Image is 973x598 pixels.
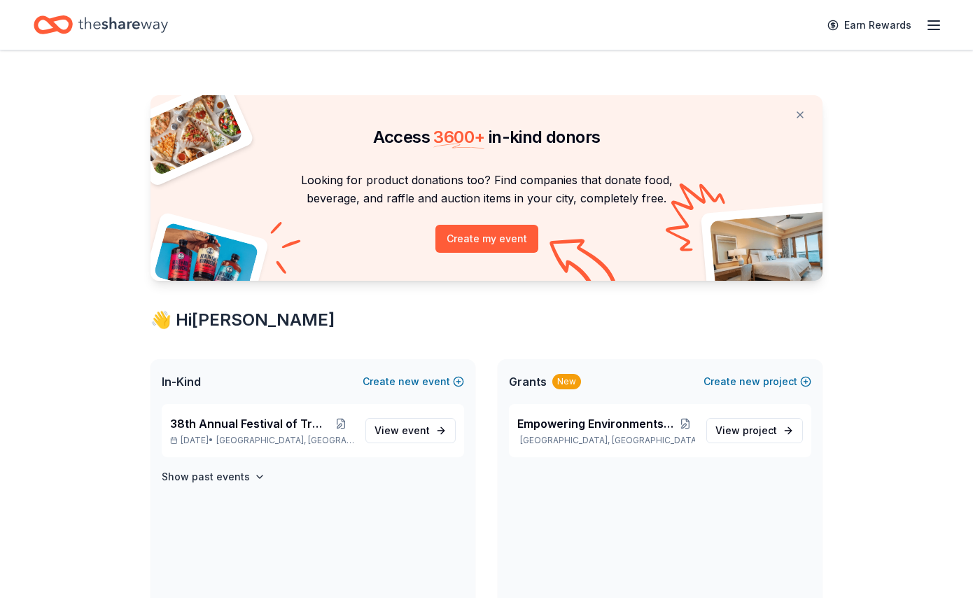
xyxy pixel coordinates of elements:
[398,373,419,390] span: new
[552,374,581,389] div: New
[135,87,244,176] img: Pizza
[167,171,806,208] p: Looking for product donations too? Find companies that donate food, beverage, and raffle and auct...
[703,373,811,390] button: Createnewproject
[150,309,822,331] div: 👋 Hi [PERSON_NAME]
[34,8,168,41] a: Home
[363,373,464,390] button: Createnewevent
[162,373,201,390] span: In-Kind
[216,435,354,446] span: [GEOGRAPHIC_DATA], [GEOGRAPHIC_DATA]
[162,468,250,485] h4: Show past events
[435,225,538,253] button: Create my event
[162,468,265,485] button: Show past events
[365,418,456,443] a: View event
[706,418,803,443] a: View project
[170,435,354,446] p: [DATE] •
[170,415,327,432] span: 38th Annual Festival of Trees
[433,127,484,147] span: 3600 +
[549,239,619,291] img: Curvy arrow
[374,422,430,439] span: View
[509,373,547,390] span: Grants
[819,13,920,38] a: Earn Rewards
[743,424,777,436] span: project
[517,435,695,446] p: [GEOGRAPHIC_DATA], [GEOGRAPHIC_DATA]
[715,422,777,439] span: View
[373,127,601,147] span: Access in-kind donors
[402,424,430,436] span: event
[739,373,760,390] span: new
[517,415,675,432] span: Empowering Environments - ALL ACCESS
